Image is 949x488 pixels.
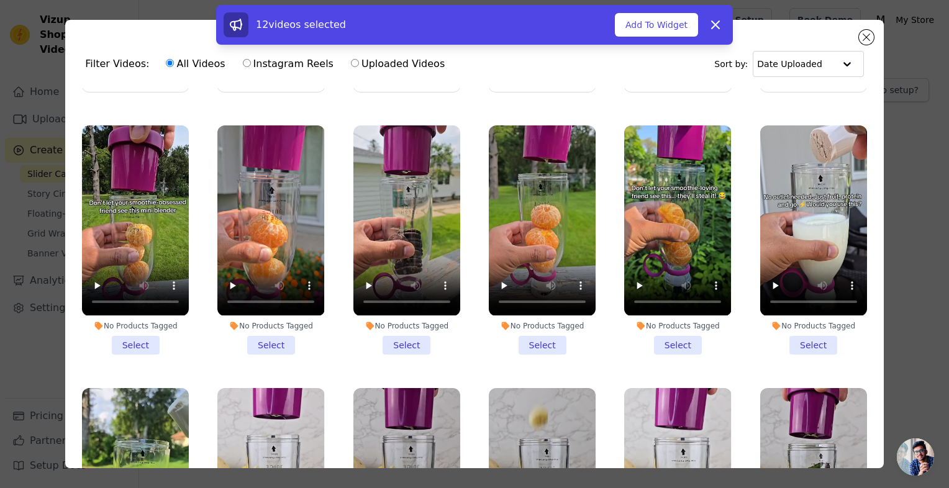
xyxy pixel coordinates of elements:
label: Instagram Reels [242,56,334,72]
button: Add To Widget [615,13,698,37]
div: No Products Tagged [760,321,867,331]
label: Uploaded Videos [350,56,445,72]
div: No Products Tagged [624,321,731,331]
a: Open chat [897,438,934,476]
div: No Products Tagged [217,321,324,331]
div: No Products Tagged [353,321,460,331]
div: No Products Tagged [82,321,189,331]
div: Filter Videos: [85,50,452,78]
div: No Products Tagged [489,321,596,331]
label: All Videos [165,56,225,72]
span: 12 videos selected [256,19,346,30]
div: Sort by: [714,51,864,77]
